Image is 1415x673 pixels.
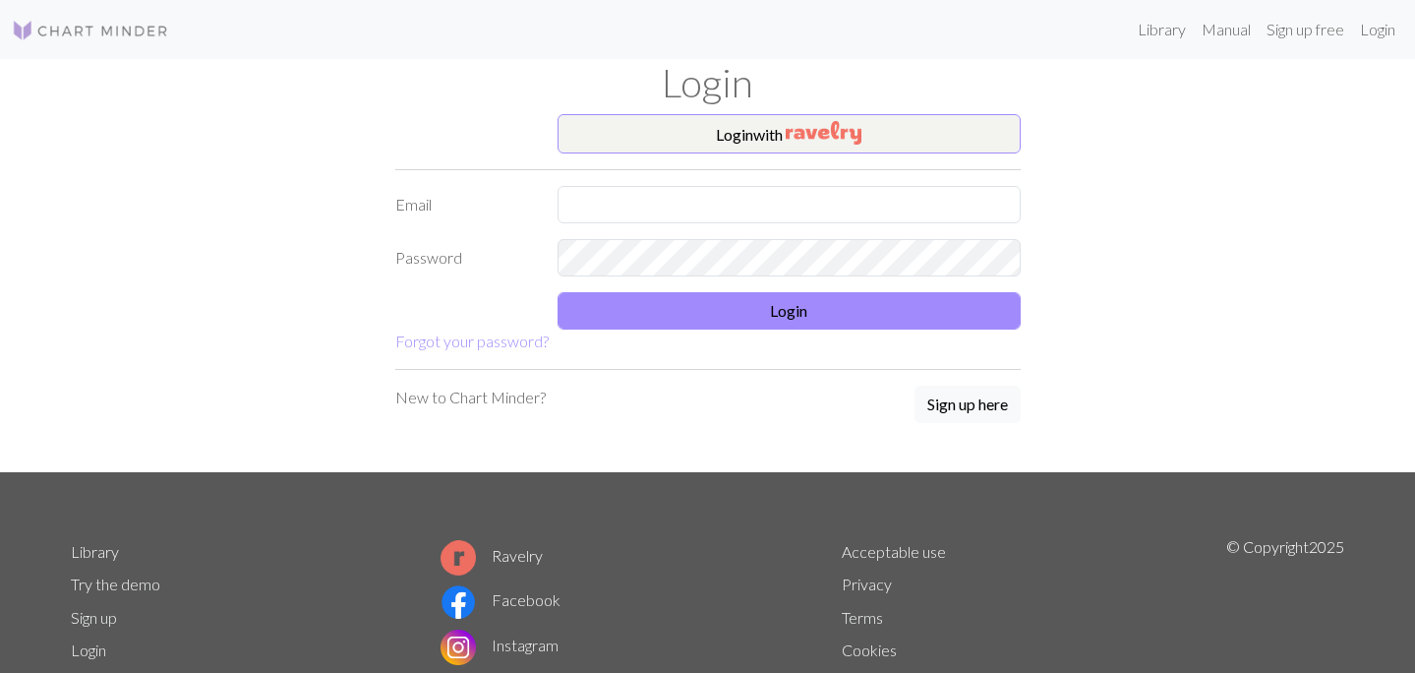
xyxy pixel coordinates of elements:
img: Ravelry logo [441,540,476,576]
a: Sign up here [914,386,1021,425]
button: Login [558,292,1021,330]
a: Forgot your password? [395,332,549,350]
a: Instagram [441,636,559,654]
a: Library [71,542,119,561]
a: Cookies [842,641,897,659]
img: Ravelry [786,121,861,145]
img: Instagram logo [441,630,476,665]
button: Loginwith [558,114,1021,153]
a: Sign up free [1259,10,1352,49]
a: Manual [1194,10,1259,49]
a: Ravelry [441,546,543,565]
a: Login [71,641,106,659]
a: Privacy [842,575,892,593]
img: Facebook logo [441,584,476,620]
a: Terms [842,608,883,627]
label: Email [383,186,546,223]
p: New to Chart Minder? [395,386,546,409]
a: Try the demo [71,575,160,593]
label: Password [383,239,546,276]
h1: Login [59,59,1357,106]
a: Facebook [441,590,560,609]
button: Sign up here [914,386,1021,423]
a: Login [1352,10,1403,49]
a: Sign up [71,608,117,627]
img: Logo [12,19,169,42]
a: Library [1130,10,1194,49]
a: Acceptable use [842,542,946,561]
